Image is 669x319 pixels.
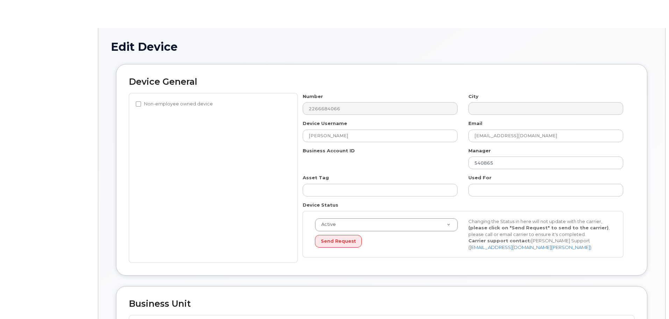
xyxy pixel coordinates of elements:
input: Select manager [468,157,623,169]
label: Manager [468,147,491,154]
label: Asset Tag [303,174,329,181]
h2: Business Unit [129,299,634,309]
label: Device Status [303,202,338,208]
label: Email [468,120,482,127]
label: Business Account ID [303,147,355,154]
h2: Device General [129,77,634,87]
input: Non-employee owned device [136,101,141,107]
label: Non-employee owned device [136,100,213,108]
label: Number [303,93,323,100]
strong: (please click on "Send Request" to send to the carrier) [468,225,609,230]
label: City [468,93,479,100]
button: Send Request [315,235,362,248]
span: Active [317,221,336,228]
div: Changing the Status in here will not update with the carrier, , please call or email carrier to e... [463,218,617,251]
strong: Carrier support contact: [468,238,531,243]
label: Used For [468,174,491,181]
h1: Edit Device [111,41,653,53]
a: Active [315,219,458,231]
a: [EMAIL_ADDRESS][DOMAIN_NAME][PERSON_NAME] [470,244,590,250]
label: Device Username [303,120,347,127]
